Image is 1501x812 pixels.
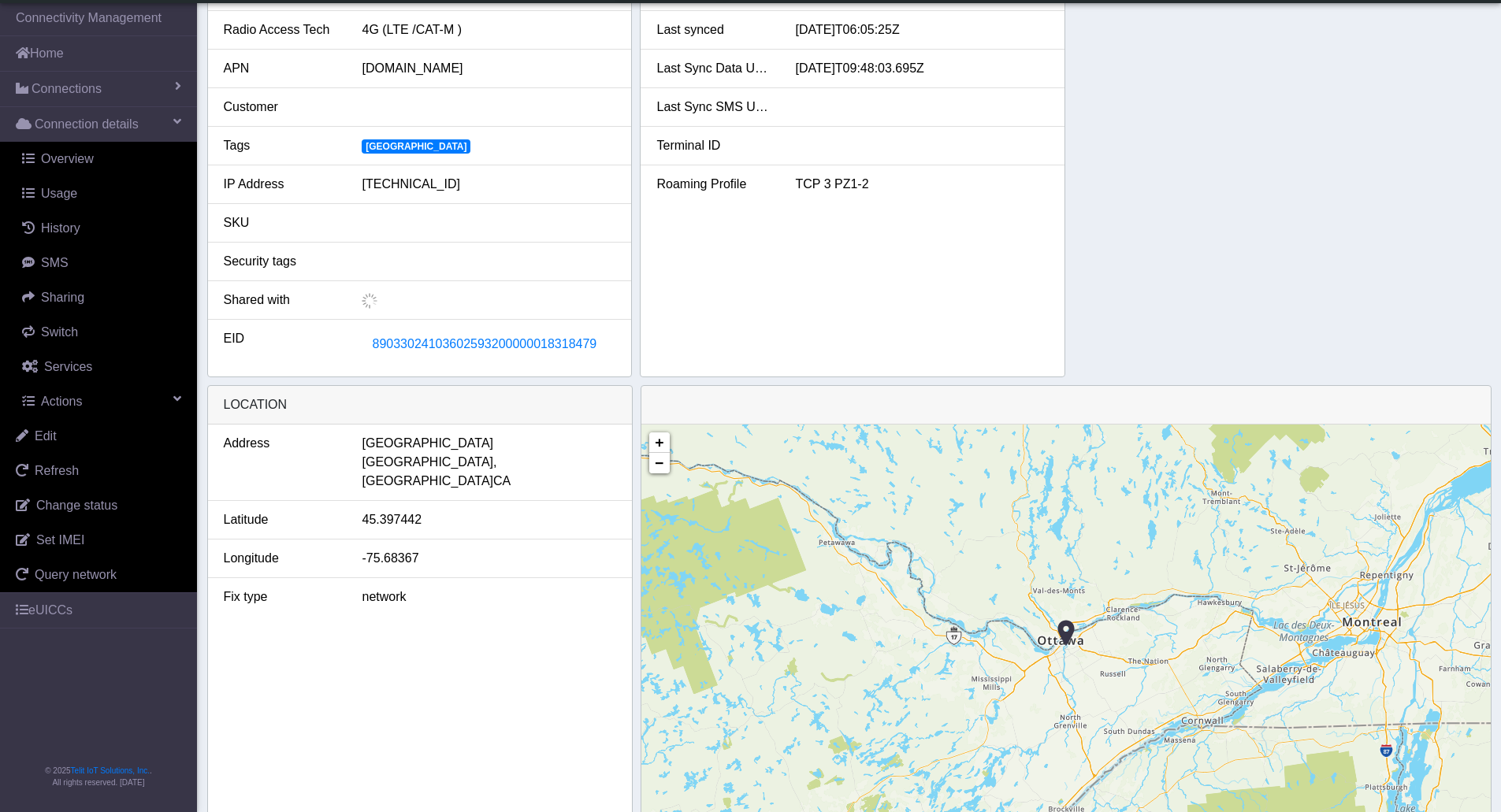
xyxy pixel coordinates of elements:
div: Longitude [212,549,351,568]
img: loading.gif [362,293,377,309]
span: SMS [41,256,69,269]
div: -75.68367 [351,549,628,568]
span: Change status [36,499,117,512]
a: Zoom out [649,453,670,473]
div: Radio Access Tech [212,20,351,39]
a: Switch [6,315,197,350]
span: Set IMEI [36,533,84,547]
a: Sharing [6,280,197,315]
div: Security tags [212,252,351,271]
div: Latitude [212,510,351,529]
div: TCP 3 PZ1-2 [783,175,1061,194]
div: 4G (LTE /CAT-M ) [350,20,627,39]
div: Address [212,434,351,491]
a: Actions [6,384,197,419]
div: Roaming Profile [645,175,783,194]
span: Edit [35,429,57,443]
div: EID [212,329,351,359]
span: Usage [41,187,77,200]
a: Overview [6,142,197,176]
div: Customer [212,98,351,117]
span: Overview [41,152,94,165]
div: Last Sync SMS Usage [645,98,783,117]
div: network [351,588,628,606]
span: 89033024103602593200000018318479 [372,337,596,350]
div: 45.397442 [351,510,628,529]
span: Switch [41,325,78,339]
div: Shared with [212,291,351,310]
span: Connections [32,80,102,98]
div: SKU [212,213,351,232]
div: Terminal ID [645,136,783,155]
span: Actions [41,395,82,408]
span: [GEOGRAPHIC_DATA] [362,139,470,154]
span: Services [44,360,92,373]
div: Last Sync Data Usage [645,59,783,78]
div: Last synced [645,20,783,39]
div: [DATE]T09:48:03.695Z [783,59,1061,78]
a: SMS [6,246,197,280]
button: 89033024103602593200000018318479 [362,329,607,359]
div: LOCATION [208,386,632,425]
div: IP Address [212,175,351,194]
div: APN [212,59,351,78]
span: [GEOGRAPHIC_DATA] [362,434,494,453]
span: Refresh [35,464,79,477]
span: History [41,221,80,235]
div: [TECHNICAL_ID] [350,175,627,194]
div: [DOMAIN_NAME] [350,59,627,78]
span: [GEOGRAPHIC_DATA] [362,472,494,491]
span: Query network [35,568,117,581]
div: Fix type [212,588,351,606]
div: Tags [212,136,351,155]
span: Sharing [41,291,84,304]
span: Connection details [35,115,139,134]
a: Services [6,350,197,384]
a: History [6,211,197,246]
span: CA [493,472,511,491]
div: [DATE]T06:05:25Z [783,20,1061,39]
a: Usage [6,176,197,211]
a: Zoom in [649,432,670,453]
span: [GEOGRAPHIC_DATA], [362,453,497,472]
a: Telit IoT Solutions, Inc. [71,766,150,775]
